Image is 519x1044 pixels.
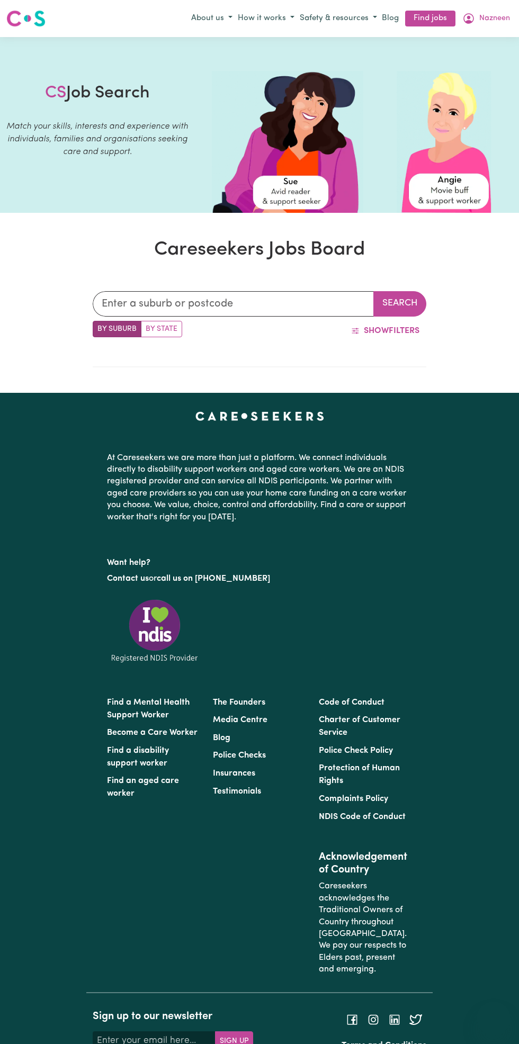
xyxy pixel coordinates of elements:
[319,698,384,707] a: Code of Conduct
[93,1010,253,1023] h2: Sign up to our newsletter
[189,10,235,28] button: About us
[213,787,261,796] a: Testimonials
[409,1015,422,1023] a: Follow Careseekers on Twitter
[107,569,412,589] p: or
[364,327,389,335] span: Show
[477,1002,511,1036] iframe: Button to launch messaging window
[479,13,510,24] span: Nazneen
[6,6,46,31] a: Careseekers logo
[93,321,141,337] label: Search by suburb/post code
[380,11,401,27] a: Blog
[195,412,324,420] a: Careseekers home page
[213,716,267,724] a: Media Centre
[93,291,373,317] input: Enter a suburb or postcode
[373,291,426,317] button: Search
[319,795,388,803] a: Complaints Policy
[45,83,149,103] h1: Job Search
[213,698,265,707] a: The Founders
[235,10,297,28] button: How it works
[107,553,412,569] p: Want help?
[141,321,182,337] label: Search by state
[460,10,513,28] button: My Account
[344,321,426,341] button: ShowFilters
[319,876,412,979] p: Careseekers acknowledges the Traditional Owners of Country throughout [GEOGRAPHIC_DATA]. We pay o...
[319,716,400,737] a: Charter of Customer Service
[107,777,179,798] a: Find an aged care worker
[107,728,198,737] a: Become a Care Worker
[213,751,266,760] a: Police Checks
[6,9,46,28] img: Careseekers logo
[367,1015,380,1023] a: Follow Careseekers on Instagram
[388,1015,401,1023] a: Follow Careseekers on LinkedIn
[405,11,455,27] a: Find jobs
[107,698,190,719] a: Find a Mental Health Support Worker
[319,764,400,785] a: Protection of Human Rights
[319,746,393,755] a: Police Check Policy
[6,120,189,158] p: Match your skills, interests and experience with individuals, families and organisations seeking ...
[107,598,202,664] img: Registered NDIS provider
[213,734,230,742] a: Blog
[297,10,380,28] button: Safety & resources
[107,746,169,768] a: Find a disability support worker
[107,574,149,583] a: Contact us
[157,574,270,583] a: call us on [PHONE_NUMBER]
[213,769,255,778] a: Insurances
[319,813,406,821] a: NDIS Code of Conduct
[346,1015,359,1023] a: Follow Careseekers on Facebook
[45,85,66,102] span: CS
[107,448,412,527] p: At Careseekers we are more than just a platform. We connect individuals directly to disability su...
[319,851,412,876] h2: Acknowledgement of Country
